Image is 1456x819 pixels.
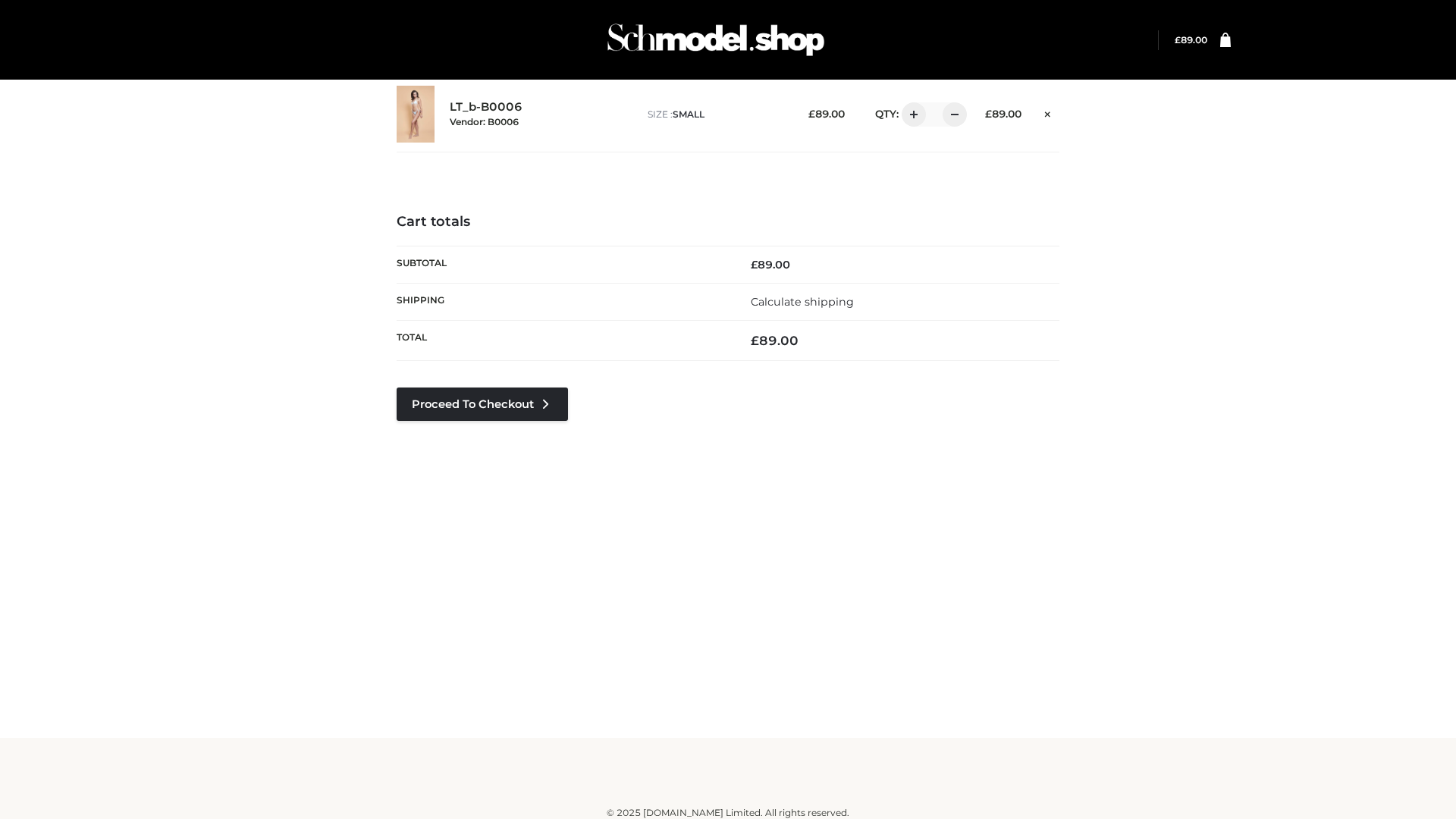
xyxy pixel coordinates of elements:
a: Remove this item [1037,102,1059,122]
span: SMALL [673,108,704,120]
bdi: 89.00 [1175,34,1207,45]
a: Proceed to Checkout [397,388,568,421]
span: £ [751,258,758,271]
bdi: 89.00 [751,258,790,271]
img: Schmodel Admin 964 [602,10,830,70]
th: Total [397,321,728,361]
bdi: 89.00 [751,333,799,348]
a: Calculate shipping [751,295,854,309]
a: £89.00 [1175,34,1207,45]
div: QTY: [860,102,962,127]
p: size : [648,108,785,121]
h4: Cart totals [397,214,1059,231]
span: £ [751,333,759,348]
small: Vendor: B0006 [450,116,519,127]
bdi: 89.00 [808,108,845,120]
th: Subtotal [397,246,728,283]
span: £ [808,108,815,120]
a: LT_b-B0006 [450,100,522,115]
bdi: 89.00 [985,108,1021,120]
span: £ [985,108,992,120]
img: LT_b-B0006 - SMALL [397,86,435,143]
th: Shipping [397,283,728,320]
span: £ [1175,34,1181,45]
